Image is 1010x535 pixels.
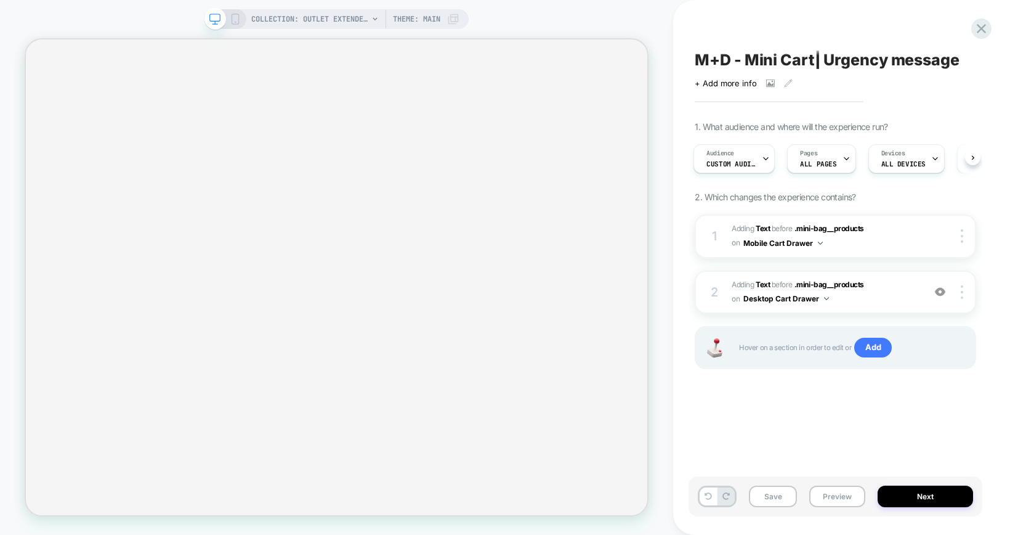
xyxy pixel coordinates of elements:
span: Pages [800,149,817,158]
span: ALL PAGES [800,160,836,168]
span: on [732,236,740,250]
span: + Add more info [695,78,756,88]
img: down arrow [818,242,823,245]
button: Desktop Cart Drawer [743,291,829,306]
div: 1 [708,225,721,247]
img: close [961,229,963,243]
button: Preview [809,486,865,507]
span: M+D - Mini Cart| Urgency message [695,51,959,69]
span: 1. What audience and where will the experience run? [695,121,887,132]
span: 2. Which changes the experience contains? [695,192,855,202]
span: ALL DEVICES [881,160,926,168]
span: on [732,292,740,306]
b: Text [756,224,770,233]
img: Joystick [702,338,727,357]
span: Hover on a section in order to edit or [739,338,963,357]
span: Add [854,338,892,357]
span: .mini-bag__products [794,224,864,233]
button: Save [749,486,797,507]
span: Custom Audience [706,160,756,168]
span: Adding [732,280,770,289]
span: Adding [732,224,770,233]
img: crossed eye [935,287,945,297]
span: Theme: MAIN [393,9,440,29]
span: Devices [881,149,905,158]
span: BEFORE [772,224,793,233]
img: down arrow [824,297,829,300]
span: .mini-bag__products [794,280,864,289]
span: Audience [706,149,734,158]
button: Mobile Cart Drawer [743,235,823,251]
span: Trigger [970,149,994,158]
span: COLLECTION: Outlet Extended Sizes (Category) [251,9,368,29]
img: close [961,285,963,299]
button: Next [878,486,973,507]
div: 2 [708,281,721,303]
span: BEFORE [772,280,793,289]
b: Text [756,280,770,289]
